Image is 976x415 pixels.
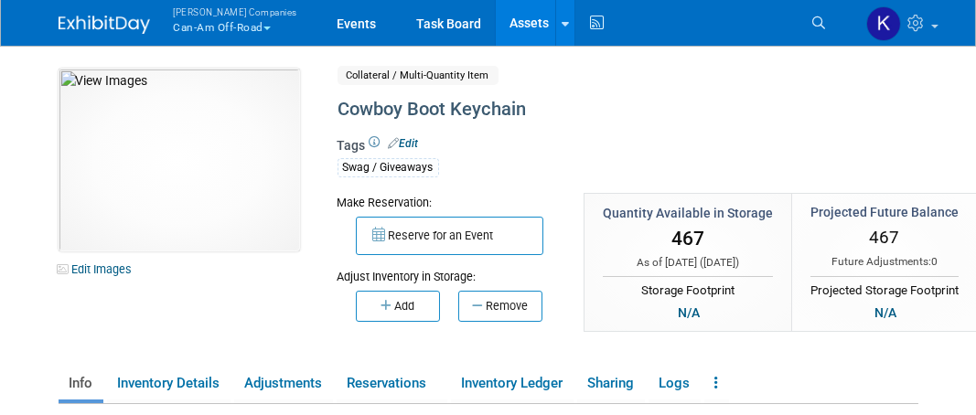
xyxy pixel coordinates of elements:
span: 467 [869,227,899,248]
button: Add [356,291,440,322]
span: [PERSON_NAME] Companies [174,3,298,20]
span: 467 [671,228,704,250]
div: Storage Footprint [603,276,773,300]
div: N/A [869,303,902,323]
div: N/A [672,303,705,323]
div: As of [DATE] ( ) [603,255,773,271]
img: ExhibitDay [59,16,150,34]
img: Kristen Key [866,6,901,41]
a: Sharing [577,367,645,399]
div: Quantity Available in Storage [603,204,773,222]
span: [DATE] [703,256,735,269]
a: Logs [649,367,701,399]
span: Collateral / Multi-Quantity Item [338,66,499,85]
a: Inventory Details [107,367,231,399]
button: Reserve for an Event [356,217,543,255]
button: Remove [458,291,542,322]
div: Projected Future Balance [810,203,959,221]
a: Edit Images [59,258,140,281]
a: Inventory Ledger [451,367,574,399]
div: Cowboy Boot Keychain [332,93,902,126]
div: Make Reservation: [338,193,556,211]
div: Swag / Giveaways [338,158,439,177]
div: Adjust Inventory in Storage: [338,255,556,285]
div: Future Adjustments: [810,254,959,270]
a: Edit [389,137,419,150]
div: Tags [338,136,902,189]
div: Projected Storage Footprint [810,276,959,300]
span: 0 [931,255,938,268]
a: Adjustments [234,367,333,399]
a: Reservations [337,367,447,399]
img: View Images [59,69,300,251]
a: Info [59,367,103,399]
